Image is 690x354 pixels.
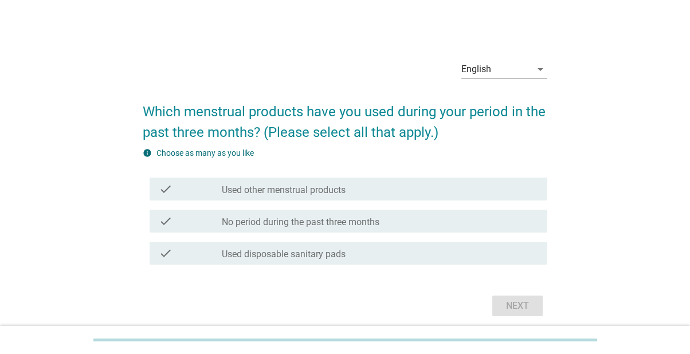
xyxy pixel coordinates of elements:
[159,246,172,260] i: check
[156,148,254,158] label: Choose as many as you like
[159,214,172,228] i: check
[143,90,548,143] h2: Which menstrual products have you used during your period in the past three months? (Please selec...
[222,217,379,228] label: No period during the past three months
[143,148,152,158] i: info
[534,62,547,76] i: arrow_drop_down
[222,249,346,260] label: Used disposable sanitary pads
[222,184,346,196] label: Used other menstrual products
[461,64,491,74] div: English
[159,182,172,196] i: check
